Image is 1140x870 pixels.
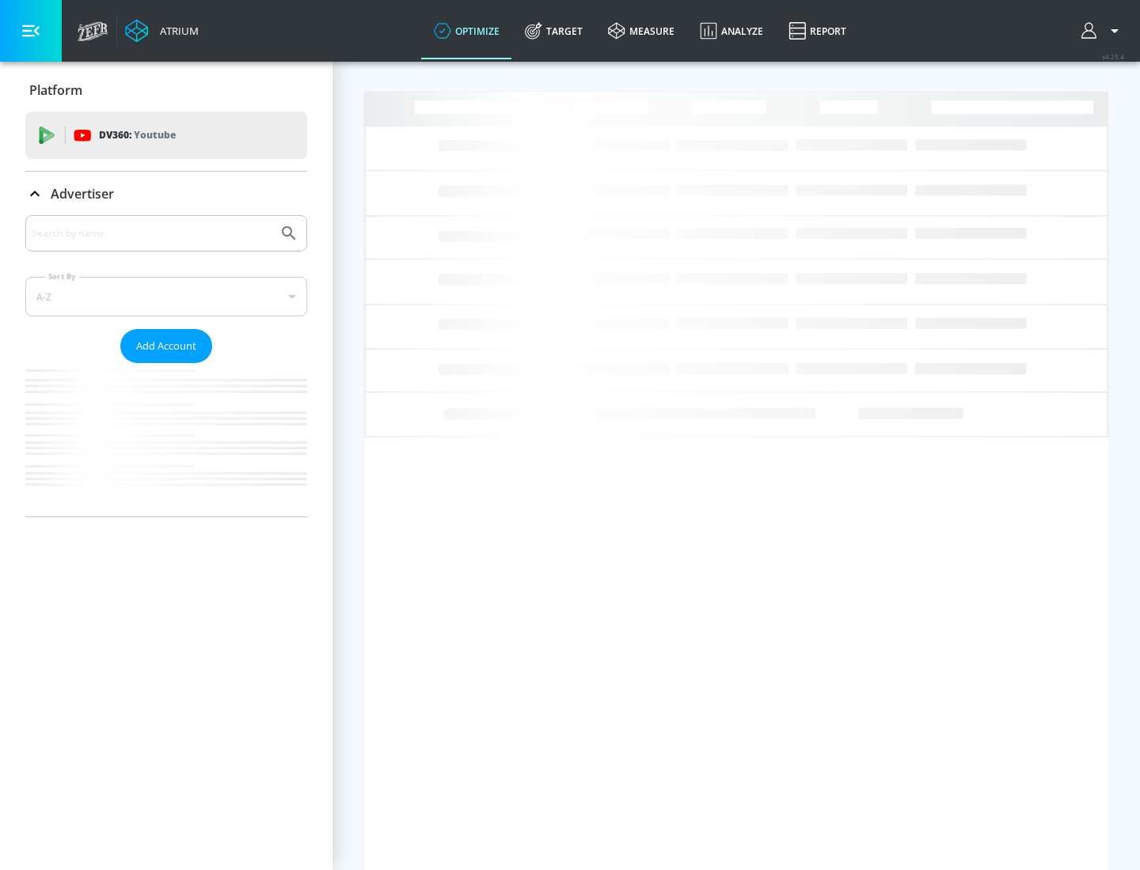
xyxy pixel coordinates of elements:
div: Advertiser [25,215,307,516]
a: Analyze [687,2,776,59]
label: Sort By [45,271,79,282]
a: optimize [421,2,512,59]
input: Search by name [32,223,272,244]
span: v 4.25.4 [1102,52,1124,61]
p: Youtube [134,127,176,143]
div: DV360: Youtube [25,112,307,159]
a: Atrium [125,19,199,43]
div: A-Z [25,277,307,316]
p: Advertiser [51,185,114,202]
p: Platform [29,81,82,99]
div: Atrium [154,24,199,38]
a: measure [595,2,687,59]
a: Report [776,2,859,59]
p: DV360: [99,127,176,144]
div: Advertiser [25,172,307,216]
span: Add Account [136,337,196,355]
nav: list of Advertiser [25,363,307,516]
a: Target [512,2,595,59]
button: Add Account [120,329,212,363]
div: Platform [25,68,307,112]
